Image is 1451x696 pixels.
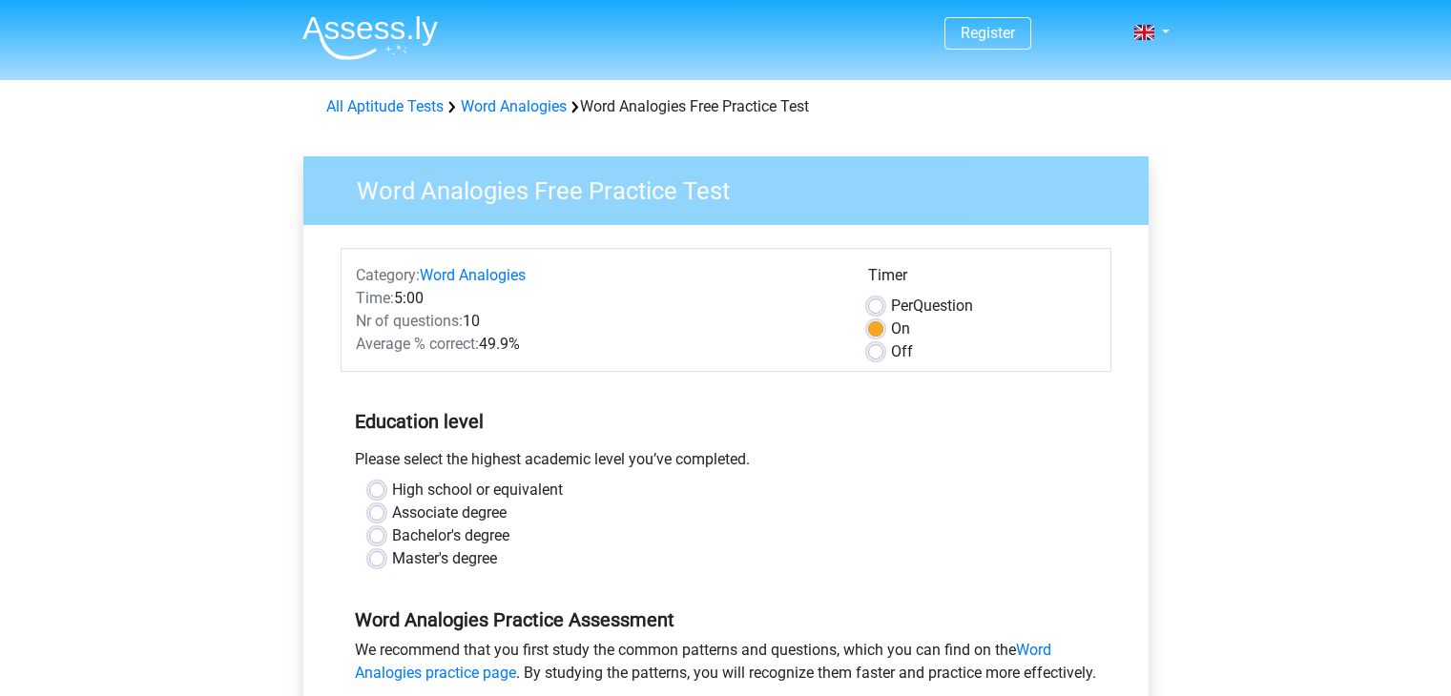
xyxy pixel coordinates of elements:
a: All Aptitude Tests [326,97,444,115]
label: On [891,317,910,340]
label: Associate degree [392,502,507,524]
a: Register [961,24,1015,42]
div: We recommend that you first study the common patterns and questions, which you can find on the . ... [341,639,1111,692]
label: Bachelor's degree [392,524,509,547]
div: Word Analogies Free Practice Test [319,95,1133,118]
label: Question [891,295,973,317]
div: Please select the highest academic level you’ve completed. [341,448,1111,479]
div: 10 [342,310,854,333]
label: High school or equivalent [392,479,563,502]
a: Word Analogies [461,97,567,115]
span: Time: [356,289,394,307]
h5: Education level [355,402,1097,440]
div: 49.9% [342,333,854,356]
span: Nr of questions: [356,312,463,330]
span: Average % correct: [356,335,479,353]
span: Per [891,297,913,315]
div: Timer [868,264,1096,295]
h3: Word Analogies Free Practice Test [334,169,1134,206]
img: Assessly [302,15,438,60]
label: Master's degree [392,547,497,570]
div: 5:00 [342,287,854,310]
a: Word Analogies [420,266,526,284]
h5: Word Analogies Practice Assessment [355,608,1097,631]
span: Category: [356,266,420,284]
label: Off [891,340,913,363]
